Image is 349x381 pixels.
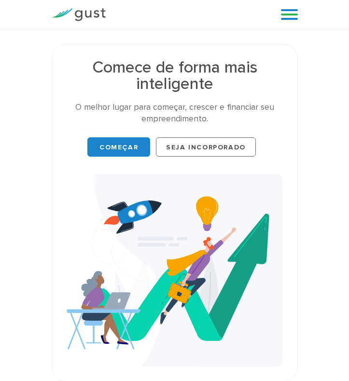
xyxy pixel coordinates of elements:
[67,174,283,366] img: Herói da Startup Smarter
[156,137,256,157] a: Seja Incorporado
[92,58,257,93] font: Comece de forma mais inteligente
[99,143,138,151] font: Começar
[87,137,150,157] a: Começar
[166,143,246,151] font: Seja Incorporado
[52,8,106,21] img: Logotipo da Gust
[75,102,274,124] font: O melhor lugar para começar, crescer e financiar seu empreendimento.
